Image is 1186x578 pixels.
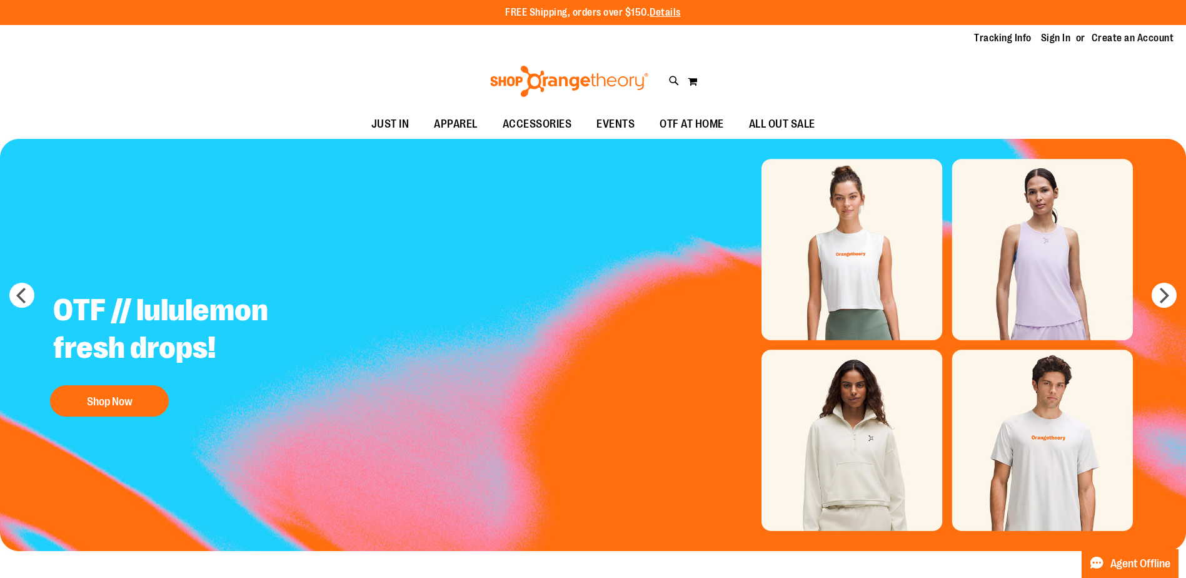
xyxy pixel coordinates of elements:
span: Agent Offline [1110,558,1170,570]
a: Sign In [1041,31,1071,45]
a: Details [650,7,681,18]
a: OTF // lululemon fresh drops! Shop Now [44,282,354,423]
p: FREE Shipping, orders over $150. [505,6,681,20]
button: Shop Now [50,385,169,417]
button: Agent Offline [1082,549,1178,578]
span: JUST IN [371,110,410,138]
span: APPAREL [434,110,478,138]
span: ACCESSORIES [503,110,572,138]
button: next [1152,283,1177,308]
a: Create an Account [1092,31,1174,45]
img: Shop Orangetheory [488,66,650,97]
span: ALL OUT SALE [749,110,815,138]
span: OTF AT HOME [660,110,724,138]
h2: OTF // lululemon fresh drops! [44,282,354,379]
button: prev [9,283,34,308]
a: Tracking Info [974,31,1032,45]
span: EVENTS [596,110,635,138]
